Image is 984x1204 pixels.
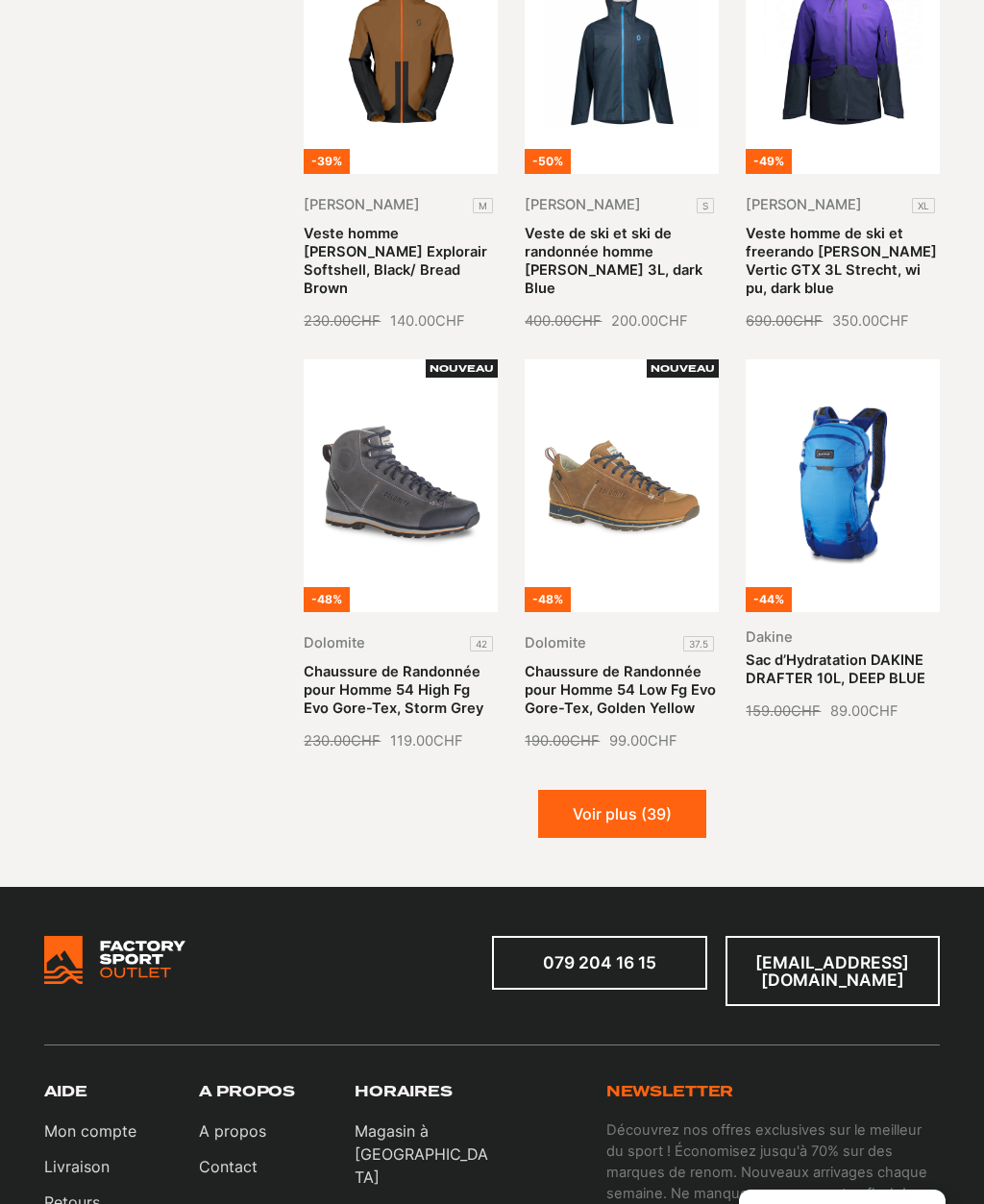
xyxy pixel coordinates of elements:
[746,225,937,297] a: Veste homme de ski et freerando [PERSON_NAME] Vertic GTX 3L Strecht, wi pu, dark blue
[304,225,487,297] a: Veste homme [PERSON_NAME] Explorair Softshell, Black/ Bread Brown
[355,1083,453,1101] h3: Horaires
[726,936,941,1006] a: [EMAIL_ADDRESS][DOMAIN_NAME]
[355,1119,492,1189] p: Magasin à [GEOGRAPHIC_DATA]
[525,663,716,717] a: Chaussure de Randonnée pour Homme 54 Low Fg Evo Gore-Tex, Golden Yellow
[44,936,185,984] img: Bricks Woocommerce Starter
[606,1119,941,1204] p: Découvrez nos offres exclusives sur le meilleur du sport ! Économisez jusqu'à 70% sur des marques...
[304,663,483,717] a: Chaussure de Randonnée pour Homme 54 High Fg Evo Gore-Tex, Storm Grey
[199,1083,295,1101] h3: A propos
[199,1119,266,1143] a: A propos
[746,651,925,687] a: Sac d’Hydratation DAKINE DRAFTER 10L, DEEP BLUE
[538,790,706,838] button: Voir plus (39)
[606,1083,734,1101] h3: Newsletter
[199,1155,266,1178] a: Contact
[44,1155,136,1178] a: Livraison
[44,1119,136,1143] a: Mon compte
[44,1083,87,1101] h3: Aide
[492,936,707,990] a: 079 204 16 15
[525,225,702,297] a: Veste de ski et ski de randonnée homme [PERSON_NAME] 3L, dark Blue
